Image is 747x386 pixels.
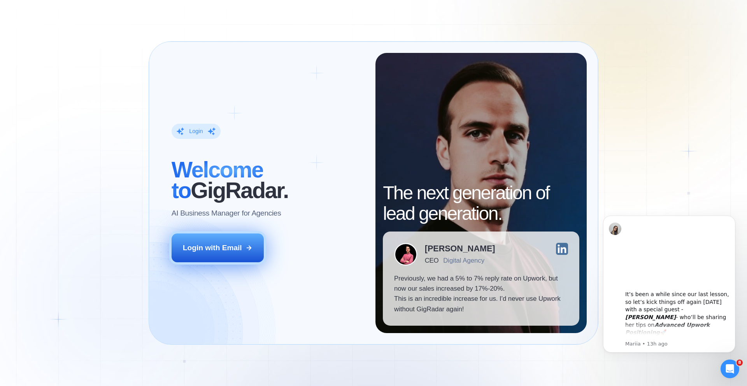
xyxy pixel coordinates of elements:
[443,257,484,264] div: Digital Agency
[721,360,739,378] iframe: Intercom live chat
[172,233,264,262] button: Login with Email
[383,183,579,224] h2: The next generation of lead generation.
[183,243,242,253] div: Login with Email
[425,257,438,264] div: CEO
[189,128,203,135] div: Login
[591,204,747,365] iframe: Intercom notifications message
[394,274,568,315] p: Previously, we had a 5% to 7% reply rate on Upwork, but now our sales increased by 17%-20%. This ...
[172,208,281,218] p: AI Business Manager for Agencies
[172,160,364,201] h2: ‍ GigRadar.
[425,244,495,253] div: [PERSON_NAME]
[736,360,743,366] span: 8
[172,157,263,203] span: Welcome to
